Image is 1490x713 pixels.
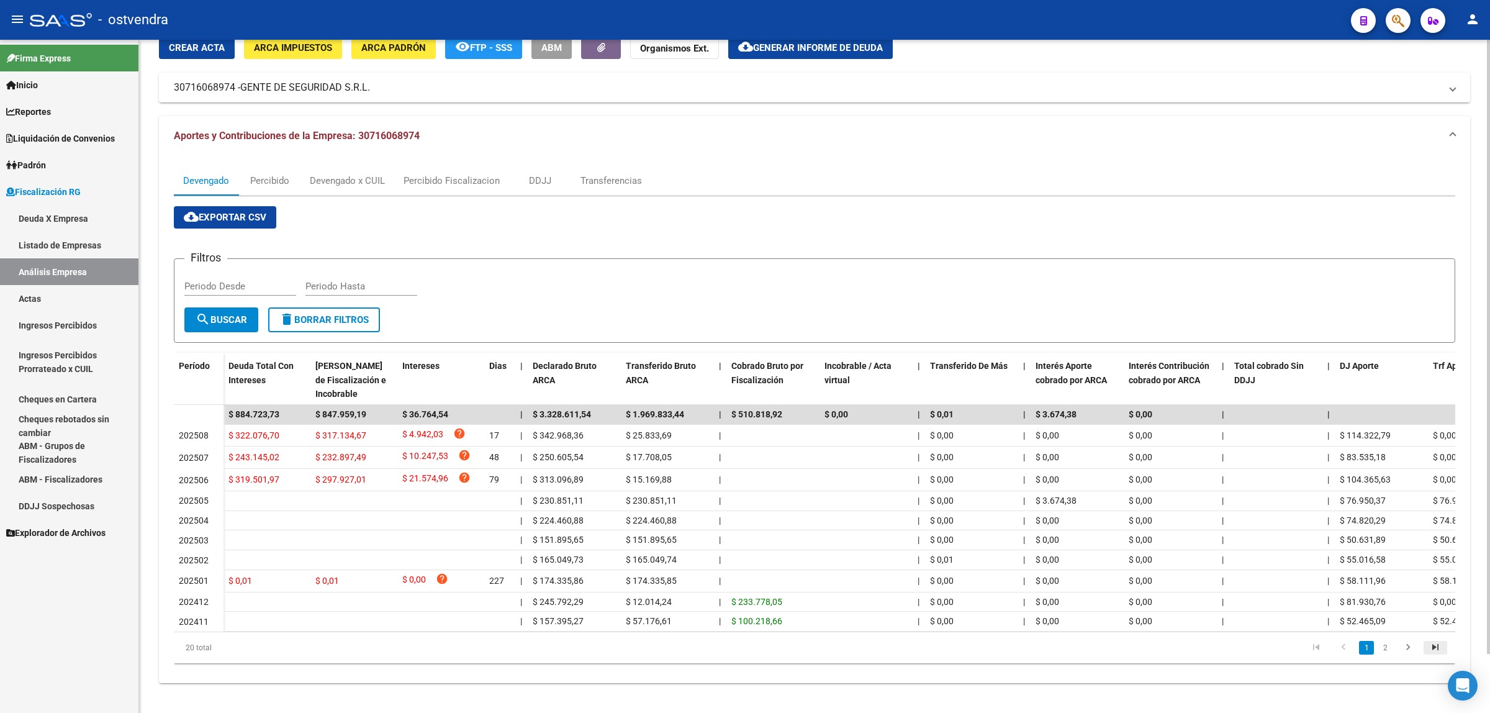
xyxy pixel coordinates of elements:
[626,515,677,525] span: $ 224.460,88
[1129,555,1152,565] span: $ 0,00
[533,555,584,565] span: $ 165.049,73
[621,353,714,407] datatable-header-cell: Transferido Bruto ARCA
[1023,576,1025,586] span: |
[520,409,523,419] span: |
[1327,555,1329,565] span: |
[626,361,696,385] span: Transferido Bruto ARCA
[719,430,721,440] span: |
[361,42,426,53] span: ARCA Padrón
[402,573,426,589] span: $ 0,00
[630,36,719,59] button: Organismos Ext.
[179,555,209,565] span: 202502
[1327,430,1329,440] span: |
[1222,361,1224,371] span: |
[453,427,466,440] i: help
[626,597,672,607] span: $ 12.014,24
[580,174,642,188] div: Transferencias
[1129,535,1152,545] span: $ 0,00
[228,475,279,484] span: $ 319.501,97
[1036,515,1059,525] span: $ 0,00
[489,576,504,586] span: 227
[1129,452,1152,462] span: $ 0,00
[529,174,551,188] div: DDJJ
[1327,475,1329,484] span: |
[520,361,523,371] span: |
[6,78,38,92] span: Inicio
[1340,555,1386,565] span: $ 55.016,58
[626,452,672,462] span: $ 17.708,05
[1023,535,1025,545] span: |
[1327,496,1329,506] span: |
[918,361,920,371] span: |
[533,616,584,626] span: $ 157.395,27
[1340,475,1391,484] span: $ 104.365,63
[455,39,470,54] mat-icon: remove_red_eye
[1340,515,1386,525] span: $ 74.820,29
[174,632,428,663] div: 20 total
[719,515,721,525] span: |
[6,526,106,540] span: Explorador de Archivos
[930,430,954,440] span: $ 0,00
[458,449,471,461] i: help
[1424,641,1447,655] a: go to last page
[1332,641,1355,655] a: go to previous page
[533,535,584,545] span: $ 151.895,65
[1327,597,1329,607] span: |
[1129,496,1152,506] span: $ 0,00
[458,471,471,484] i: help
[533,452,584,462] span: $ 250.605,54
[1222,597,1224,607] span: |
[1304,641,1328,655] a: go to first page
[1433,535,1479,545] span: $ 50.631,89
[1448,671,1478,701] div: Open Intercom Messenger
[1129,430,1152,440] span: $ 0,00
[169,42,225,53] span: Crear Acta
[159,116,1470,156] mat-expansion-panel-header: Aportes y Contribuciones de la Empresa: 30716068974
[1376,637,1394,658] li: page 2
[228,361,294,385] span: Deuda Total Con Intereses
[918,430,919,440] span: |
[315,430,366,440] span: $ 317.134,67
[728,36,893,59] button: Generar informe de deuda
[489,452,499,462] span: 48
[731,616,782,626] span: $ 100.218,66
[626,409,684,419] span: $ 1.969.833,44
[726,353,819,407] datatable-header-cell: Cobrado Bruto por Fiscalización
[1357,637,1376,658] li: page 1
[738,39,753,54] mat-icon: cloud_download
[159,73,1470,102] mat-expansion-panel-header: 30716068974 -GENTE DE SEGURIDAD S.R.L.
[1036,452,1059,462] span: $ 0,00
[179,515,209,525] span: 202504
[1036,430,1059,440] span: $ 0,00
[719,452,721,462] span: |
[1129,576,1152,586] span: $ 0,00
[1036,496,1077,506] span: $ 3.674,38
[179,361,210,371] span: Período
[731,597,782,607] span: $ 233.778,05
[520,576,522,586] span: |
[930,361,1008,371] span: Transferido De Más
[1433,616,1479,626] span: $ 52.465,09
[279,314,369,325] span: Borrar Filtros
[228,452,279,462] span: $ 243.145,02
[753,42,883,53] span: Generar informe de deuda
[179,597,209,607] span: 202412
[1433,430,1456,440] span: $ 0,00
[489,475,499,484] span: 79
[179,475,209,485] span: 202506
[1036,555,1059,565] span: $ 0,00
[1378,641,1393,655] a: 2
[6,185,81,199] span: Fiscalización RG
[402,449,448,466] span: $ 10.247,53
[930,616,954,626] span: $ 0,00
[250,174,289,188] div: Percibido
[228,409,279,419] span: $ 884.723,73
[925,353,1018,407] datatable-header-cell: Transferido De Más
[626,496,677,506] span: $ 230.851,11
[1433,496,1479,506] span: $ 76.950,37
[1023,515,1025,525] span: |
[1129,361,1209,385] span: Interés Contribución cobrado por ARCA
[484,353,515,407] datatable-header-cell: Dias
[6,132,115,145] span: Liquidación de Convenios
[1036,535,1059,545] span: $ 0,00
